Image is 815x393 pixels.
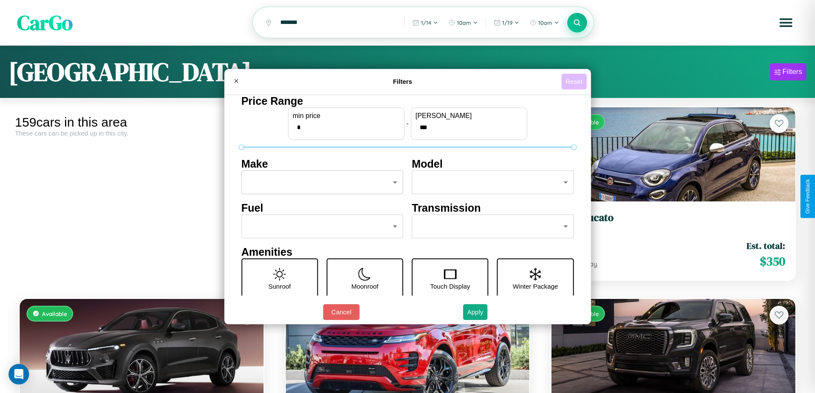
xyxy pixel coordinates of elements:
[489,16,524,30] button: 1/19
[9,364,29,384] div: Open Intercom Messenger
[782,68,802,76] div: Filters
[444,16,482,30] button: 10am
[9,54,252,89] h1: [GEOGRAPHIC_DATA]
[502,19,513,26] span: 1 / 19
[323,304,359,320] button: Cancel
[760,253,785,270] span: $ 350
[430,281,470,292] p: Touch Display
[770,63,806,80] button: Filters
[17,9,73,37] span: CarGo
[241,246,574,258] h4: Amenities
[408,16,442,30] button: 1/14
[525,16,563,30] button: 10am
[241,158,403,170] h4: Make
[538,19,552,26] span: 10am
[561,74,587,89] button: Reset
[351,281,378,292] p: Moonroof
[268,281,291,292] p: Sunroof
[463,304,488,320] button: Apply
[241,95,574,107] h4: Price Range
[774,11,798,35] button: Open menu
[412,158,574,170] h4: Model
[406,118,409,129] p: -
[412,202,574,214] h4: Transmission
[244,78,561,85] h4: Filters
[562,212,785,224] h3: Fiat Ducato
[805,179,811,214] div: Give Feedback
[15,130,268,137] div: These cars can be picked up in this city.
[241,202,403,214] h4: Fuel
[747,239,785,252] span: Est. total:
[415,112,522,120] label: [PERSON_NAME]
[42,310,67,317] span: Available
[457,19,471,26] span: 10am
[513,281,558,292] p: Winter Package
[293,112,400,120] label: min price
[15,115,268,130] div: 159 cars in this area
[421,19,431,26] span: 1 / 14
[562,212,785,233] a: Fiat Ducato2016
